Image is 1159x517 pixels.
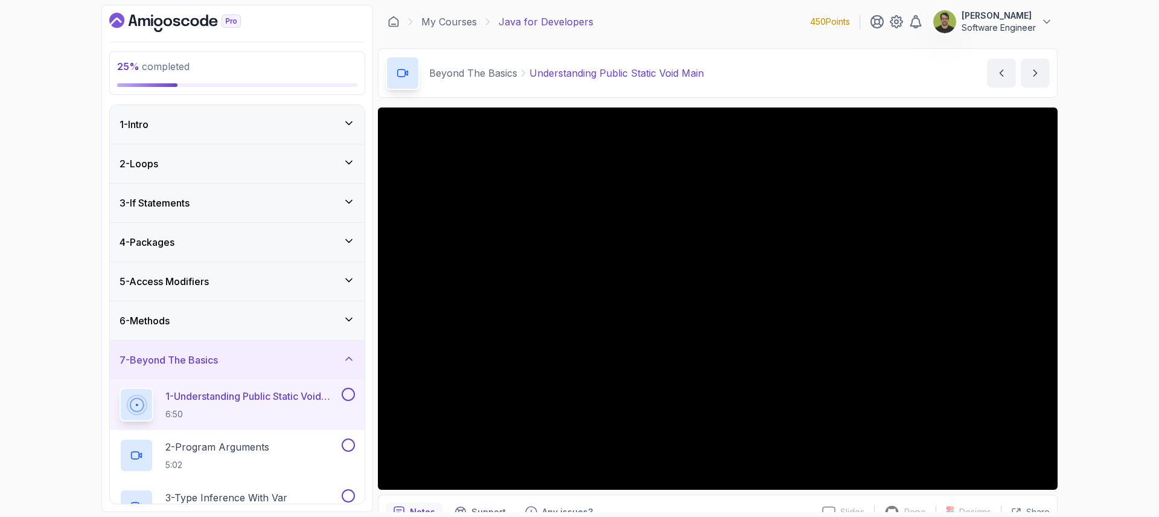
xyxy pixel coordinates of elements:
p: 450 Points [810,16,850,28]
button: previous content [987,59,1016,88]
button: 7-Beyond The Basics [110,341,365,379]
h3: 3 - If Statements [120,196,190,210]
p: 6:50 [165,408,339,420]
h3: 5 - Access Modifiers [120,274,209,289]
p: [PERSON_NAME] [962,10,1036,22]
button: next content [1021,59,1050,88]
p: 2 - Program Arguments [165,440,269,454]
iframe: 1 - Understanding public static void main [378,108,1058,490]
h3: 4 - Packages [120,235,174,249]
p: 1 - Understanding Public Static Void Main [165,389,339,403]
button: 2-Loops [110,144,365,183]
button: 1-Intro [110,105,365,144]
span: completed [117,60,190,72]
a: Dashboard [388,16,400,28]
button: 6-Methods [110,301,365,340]
p: Java for Developers [499,14,593,29]
p: 3 - Type Inference With Var [165,490,287,505]
h3: 6 - Methods [120,313,170,328]
a: Dashboard [109,13,269,32]
h3: 2 - Loops [120,156,158,171]
p: Understanding Public Static Void Main [529,66,704,80]
button: 3-If Statements [110,184,365,222]
h3: 7 - Beyond The Basics [120,353,218,367]
p: 5:02 [165,459,269,471]
h3: 1 - Intro [120,117,148,132]
a: My Courses [421,14,477,29]
button: 2-Program Arguments5:02 [120,438,355,472]
p: Beyond The Basics [429,66,517,80]
button: user profile image[PERSON_NAME]Software Engineer [933,10,1053,34]
button: 5-Access Modifiers [110,262,365,301]
button: 4-Packages [110,223,365,262]
button: 1-Understanding Public Static Void Main6:50 [120,388,355,422]
img: user profile image [933,10,956,33]
span: 25 % [117,60,139,72]
p: Software Engineer [962,22,1036,34]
